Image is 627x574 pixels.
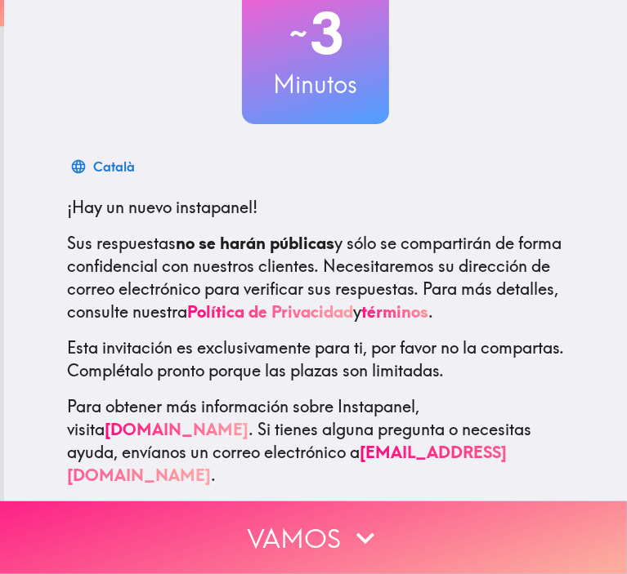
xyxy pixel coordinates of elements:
[67,336,564,382] p: Esta invitación es exclusivamente para ti, por favor no la compartas. Complétalo pronto porque la...
[361,301,428,322] a: términos
[105,419,249,439] a: [DOMAIN_NAME]
[67,395,564,487] p: Para obtener más información sobre Instapanel, visita . Si tienes alguna pregunta o necesitas ayu...
[67,442,507,485] a: [EMAIL_ADDRESS][DOMAIN_NAME]
[176,233,334,253] b: no se harán públicas
[67,232,564,323] p: Sus respuestas y sólo se compartirán de forma confidencial con nuestros clientes. Necesitaremos s...
[67,197,258,217] span: ¡Hay un nuevo instapanel!
[242,67,389,101] h3: Minutos
[187,301,353,322] a: Política de Privacidad
[287,9,310,58] span: ~
[67,150,141,183] button: Català
[93,155,135,178] div: Català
